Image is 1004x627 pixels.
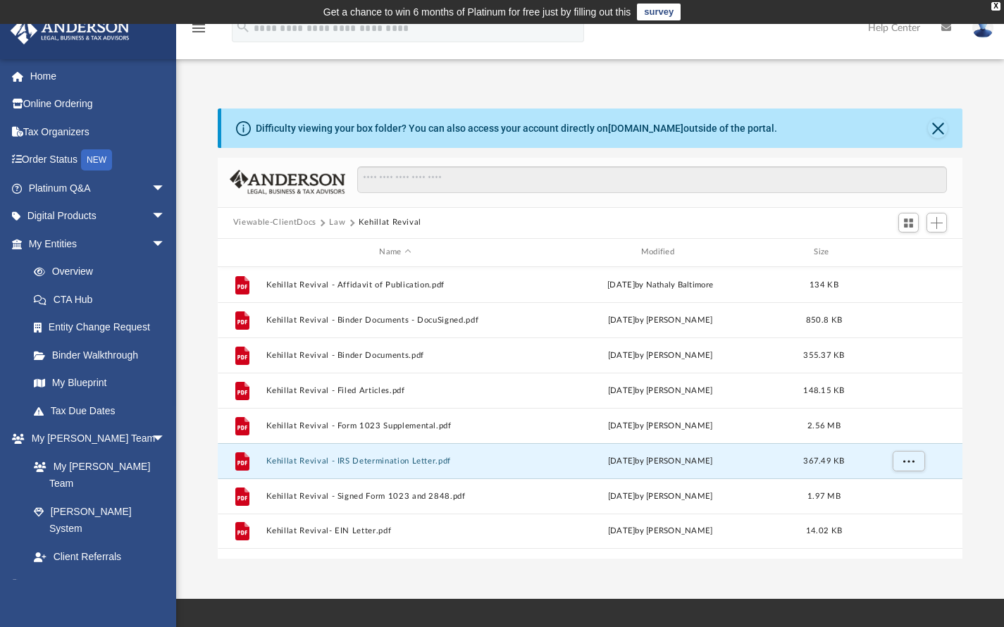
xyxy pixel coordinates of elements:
button: Close [928,118,948,138]
button: Add [926,213,948,232]
a: Digital Productsarrow_drop_down [10,202,187,230]
div: [DATE] by [PERSON_NAME] [531,525,789,538]
a: [PERSON_NAME] System [20,497,180,542]
a: Binder Walkthrough [20,341,187,369]
div: [DATE] by [PERSON_NAME] [531,384,789,397]
button: More options [892,450,924,471]
div: [DATE] by [PERSON_NAME] [531,419,789,432]
button: Kehillat Revival - Filed Articles.pdf [266,385,524,395]
a: My [PERSON_NAME] Team [20,452,173,497]
div: id [224,246,259,259]
span: 2.56 MB [807,421,841,429]
a: My Blueprint [20,369,180,397]
span: arrow_drop_down [151,202,180,231]
div: Modified [531,246,790,259]
i: search [235,19,251,35]
span: 1.97 MB [807,492,841,499]
div: [DATE] by [PERSON_NAME] [531,454,789,467]
a: My [PERSON_NAME] Teamarrow_drop_down [10,425,180,453]
a: Platinum Q&Aarrow_drop_down [10,174,187,202]
div: id [858,246,957,259]
input: Search files and folders [357,166,947,193]
div: [DATE] by [PERSON_NAME] [531,313,789,326]
button: Kehillat Revival - Signed Form 1023 and 2848.pdf [266,491,524,500]
span: arrow_drop_down [151,174,180,203]
div: close [991,2,1000,11]
img: User Pic [972,18,993,38]
button: Law [329,216,345,229]
button: Kehillat Revival [359,216,421,229]
span: 355.37 KB [803,351,844,359]
div: [DATE] by [PERSON_NAME] [531,349,789,361]
div: Get a chance to win 6 months of Platinum for free just by filling out this [323,4,631,20]
button: Kehillat Revival - Affidavit of Publication.pdf [266,280,524,289]
button: Kehillat Revival- EIN Letter.pdf [266,526,524,535]
a: survey [637,4,681,20]
div: [DATE] by Nathaly Baltimore [531,278,789,291]
a: Overview [20,258,187,286]
span: arrow_drop_down [151,230,180,259]
a: Entity Change Request [20,313,187,342]
div: [DATE] by [PERSON_NAME] [531,490,789,502]
span: arrow_drop_down [151,571,180,600]
a: Order StatusNEW [10,146,187,175]
i: menu [190,20,207,37]
button: Kehillat Revival - IRS Determination Letter.pdf [266,456,524,465]
a: Tax Due Dates [20,397,187,425]
div: Name [265,246,524,259]
a: Online Ordering [10,90,187,118]
a: My Entitiesarrow_drop_down [10,230,187,258]
span: 850.8 KB [806,316,842,323]
button: Viewable-ClientDocs [233,216,316,229]
div: NEW [81,149,112,170]
button: Kehillat Revival - Form 1023 Supplemental.pdf [266,421,524,430]
a: Home [10,62,187,90]
a: CTA Hub [20,285,187,313]
span: arrow_drop_down [151,425,180,454]
span: 134 KB [810,280,838,288]
button: Kehillat Revival - Binder Documents.pdf [266,350,524,359]
button: Kehillat Revival - Binder Documents - DocuSigned.pdf [266,315,524,324]
a: [DOMAIN_NAME] [608,123,683,134]
span: 367.49 KB [803,457,844,464]
a: My Documentsarrow_drop_down [10,571,180,599]
span: 148.15 KB [803,386,844,394]
div: grid [218,267,963,559]
div: Size [795,246,852,259]
a: Tax Organizers [10,118,187,146]
span: 14.02 KB [806,527,842,535]
div: Difficulty viewing your box folder? You can also access your account directly on outside of the p... [256,121,777,136]
button: Switch to Grid View [898,213,919,232]
img: Anderson Advisors Platinum Portal [6,17,134,44]
a: Client Referrals [20,542,180,571]
a: menu [190,27,207,37]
